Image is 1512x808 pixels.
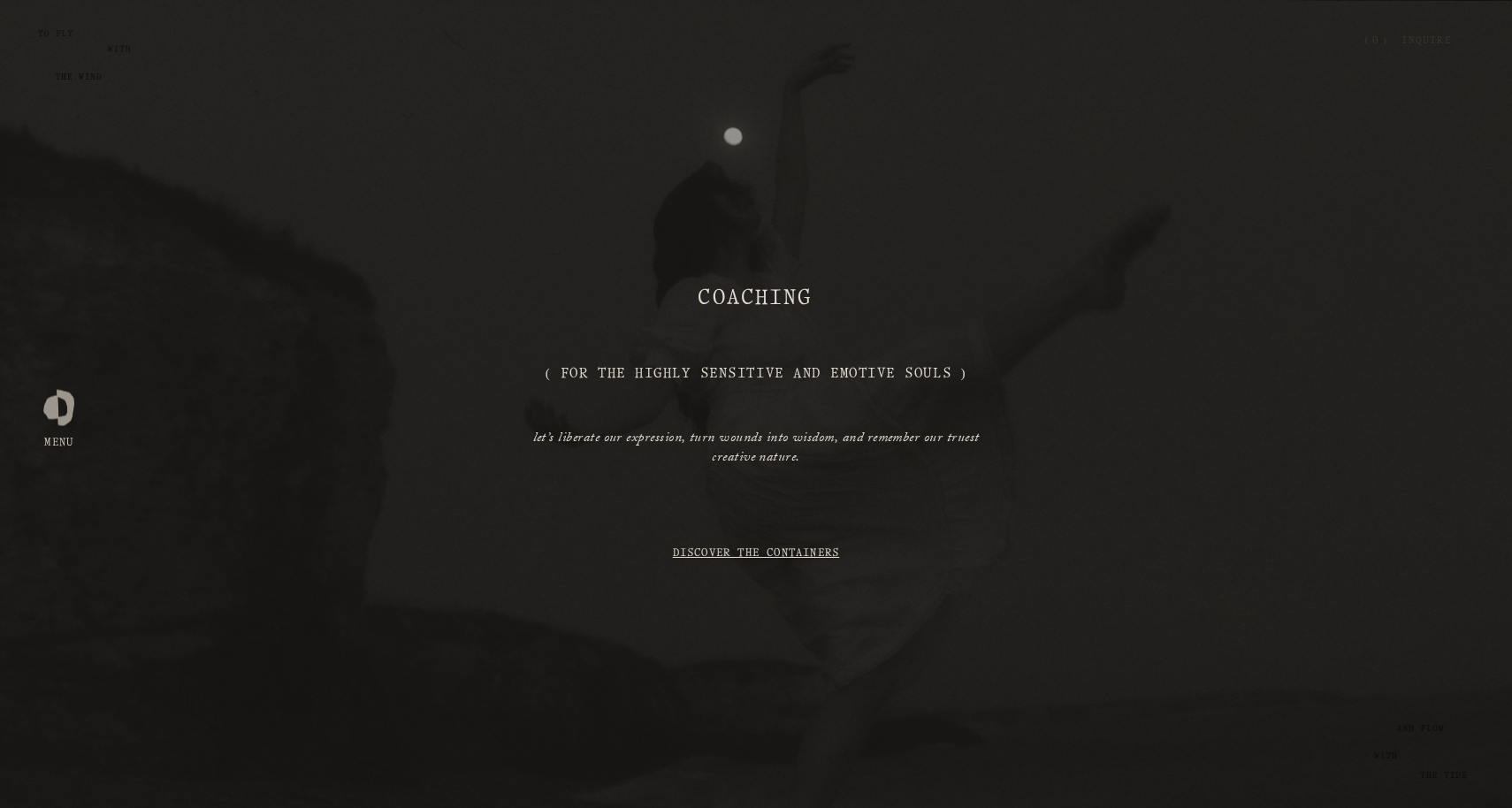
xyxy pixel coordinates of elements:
[1401,26,1452,57] a: Inquire
[350,365,1162,384] h2: ( For the Highly Sensitive and Emotive Souls )
[1365,34,1386,48] a: 0 items in cart
[673,537,840,570] a: Discover the Containers
[533,427,983,470] em: let’s liberate our expression, turn wounds into wisdom, and remember our truest creative nature.
[1372,36,1378,45] span: 0
[1365,36,1369,45] span: (
[698,289,812,309] strong: coaching
[1383,36,1386,45] span: )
